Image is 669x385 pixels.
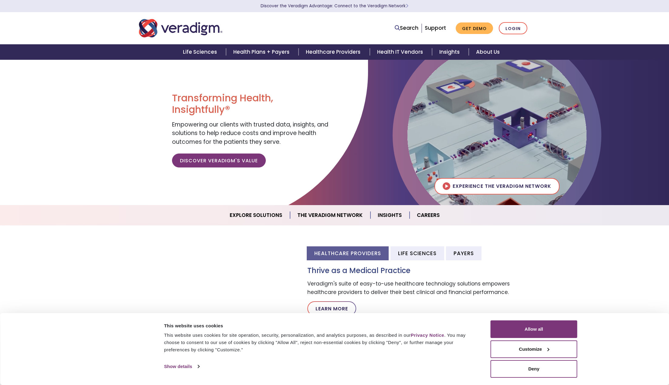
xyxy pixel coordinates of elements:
[390,246,444,260] li: Life Sciences
[172,92,330,116] h1: Transforming Health, Insightfully®
[226,44,299,60] a: Health Plans + Payers
[491,320,577,338] button: Allow all
[456,22,493,34] a: Get Demo
[491,360,577,378] button: Deny
[307,266,530,275] h3: Thrive as a Medical Practice
[222,208,290,223] a: Explore Solutions
[411,333,444,338] a: Privacy Notice
[290,208,370,223] a: The Veradigm Network
[406,3,408,9] span: Learn More
[307,301,356,316] a: Learn More
[164,332,477,353] div: This website uses cookies for site operation, security, personalization, and analytics purposes, ...
[307,246,389,260] li: Healthcare Providers
[299,44,370,60] a: Healthcare Providers
[446,246,481,260] li: Payers
[410,208,447,223] a: Careers
[395,24,418,32] a: Search
[370,44,432,60] a: Health IT Vendors
[172,154,266,167] a: Discover Veradigm's Value
[164,322,477,329] div: This website uses cookies
[432,44,469,60] a: Insights
[425,24,446,32] a: Support
[370,208,410,223] a: Insights
[176,44,226,60] a: Life Sciences
[261,3,408,9] a: Discover the Veradigm Advantage: Connect to the Veradigm NetworkLearn More
[491,340,577,358] button: Customize
[499,22,527,35] a: Login
[172,120,328,146] span: Empowering our clients with trusted data, insights, and solutions to help reduce costs and improv...
[164,362,199,371] a: Show details
[139,18,222,38] img: Veradigm logo
[469,44,507,60] a: About Us
[307,280,530,296] p: Veradigm's suite of easy-to-use healthcare technology solutions empowers healthcare providers to ...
